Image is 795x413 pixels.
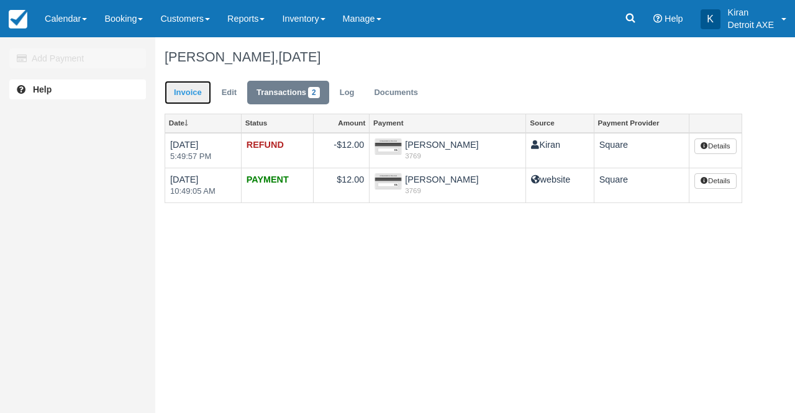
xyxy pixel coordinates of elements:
[365,81,427,105] a: Documents
[314,168,370,202] td: $12.00
[375,173,402,190] img: credit.png
[665,14,683,24] span: Help
[370,168,526,202] td: [PERSON_NAME]
[165,114,241,132] a: Date
[170,186,236,197] em: 10:49:05 AM
[526,133,594,168] td: Kiran
[9,79,146,99] a: Help
[165,133,242,168] td: [DATE]
[375,186,520,196] em: 3769
[9,10,27,29] img: checkfront-main-nav-mini-logo.png
[526,168,594,202] td: website
[242,114,313,132] a: Status
[728,6,774,19] p: Kiran
[247,175,289,184] strong: PAYMENT
[526,114,593,132] a: Source
[728,19,774,31] p: Detroit AXE
[330,81,364,105] a: Log
[594,114,689,132] a: Payment Provider
[370,114,525,132] a: Payment
[701,9,720,29] div: K
[375,138,402,155] img: credit.png
[165,50,742,65] h1: [PERSON_NAME],
[375,151,520,161] em: 3769
[314,114,369,132] a: Amount
[170,151,236,163] em: 5:49:57 PM
[370,133,526,168] td: [PERSON_NAME]
[247,81,329,105] a: Transactions2
[212,81,246,105] a: Edit
[694,173,737,189] button: Details
[33,84,52,94] b: Help
[314,133,370,168] td: -$12.00
[594,168,689,202] td: Square
[278,49,320,65] span: [DATE]
[694,138,737,155] button: Details
[247,140,284,150] strong: REFUND
[653,14,662,23] i: Help
[165,168,242,202] td: [DATE]
[594,133,689,168] td: Square
[308,87,320,98] span: 2
[165,81,211,105] a: Invoice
